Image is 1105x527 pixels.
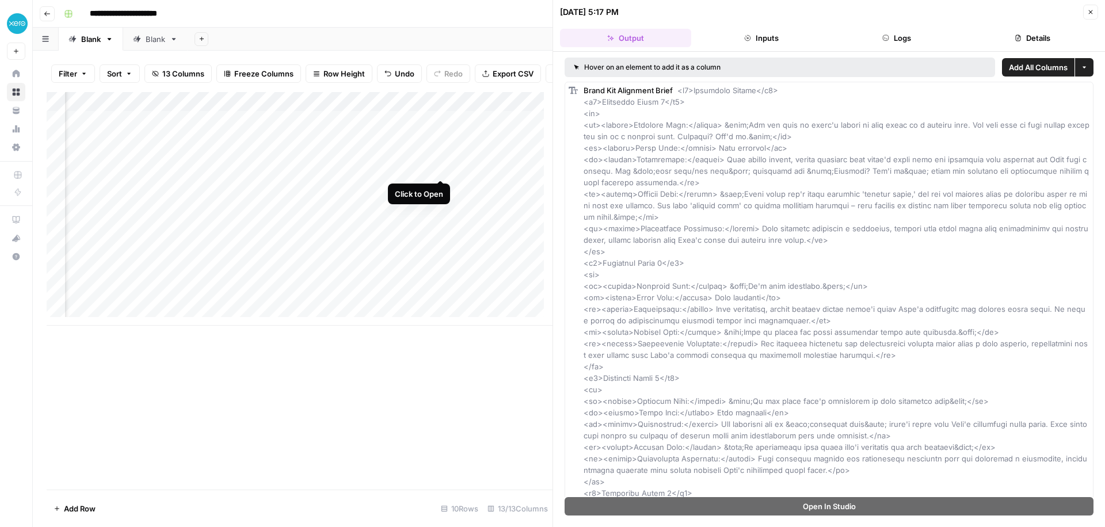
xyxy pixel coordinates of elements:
div: Hover on an element to add it as a column [574,62,853,72]
button: Workspace: XeroOps [7,9,25,38]
a: Blank [59,28,123,51]
img: XeroOps Logo [7,13,28,34]
button: Sort [100,64,140,83]
div: What's new? [7,230,25,247]
button: Logs [832,29,963,47]
div: Blank [81,33,101,45]
button: Add Row [47,499,102,518]
a: Home [7,64,25,83]
a: Blank [123,28,188,51]
span: 13 Columns [162,68,204,79]
button: Freeze Columns [216,64,301,83]
button: Open In Studio [565,497,1093,515]
span: Open In Studio [803,501,856,512]
span: Filter [59,68,77,79]
button: Help + Support [7,247,25,266]
div: Click to Open [395,188,443,200]
div: Blank [146,33,165,45]
button: Details [967,29,1098,47]
button: 13 Columns [144,64,212,83]
span: Row Height [323,68,365,79]
a: Your Data [7,101,25,120]
div: [DATE] 5:17 PM [560,6,619,18]
span: Brand Kit Alignment Brief [584,86,673,95]
span: Add All Columns [1009,62,1068,73]
a: Usage [7,120,25,138]
span: Sort [107,68,122,79]
span: Redo [444,68,463,79]
span: Freeze Columns [234,68,294,79]
button: Inputs [696,29,827,47]
button: Export CSV [475,64,541,83]
button: Add All Columns [1002,58,1074,77]
div: 13/13 Columns [483,499,552,518]
a: Browse [7,83,25,101]
span: Export CSV [493,68,534,79]
button: Undo [377,64,422,83]
span: Add Row [64,503,96,514]
button: What's new? [7,229,25,247]
a: Settings [7,138,25,156]
a: AirOps Academy [7,211,25,229]
button: Redo [426,64,470,83]
button: Output [560,29,691,47]
span: Undo [395,68,414,79]
div: 10 Rows [436,499,483,518]
button: Filter [51,64,95,83]
button: Row Height [306,64,372,83]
